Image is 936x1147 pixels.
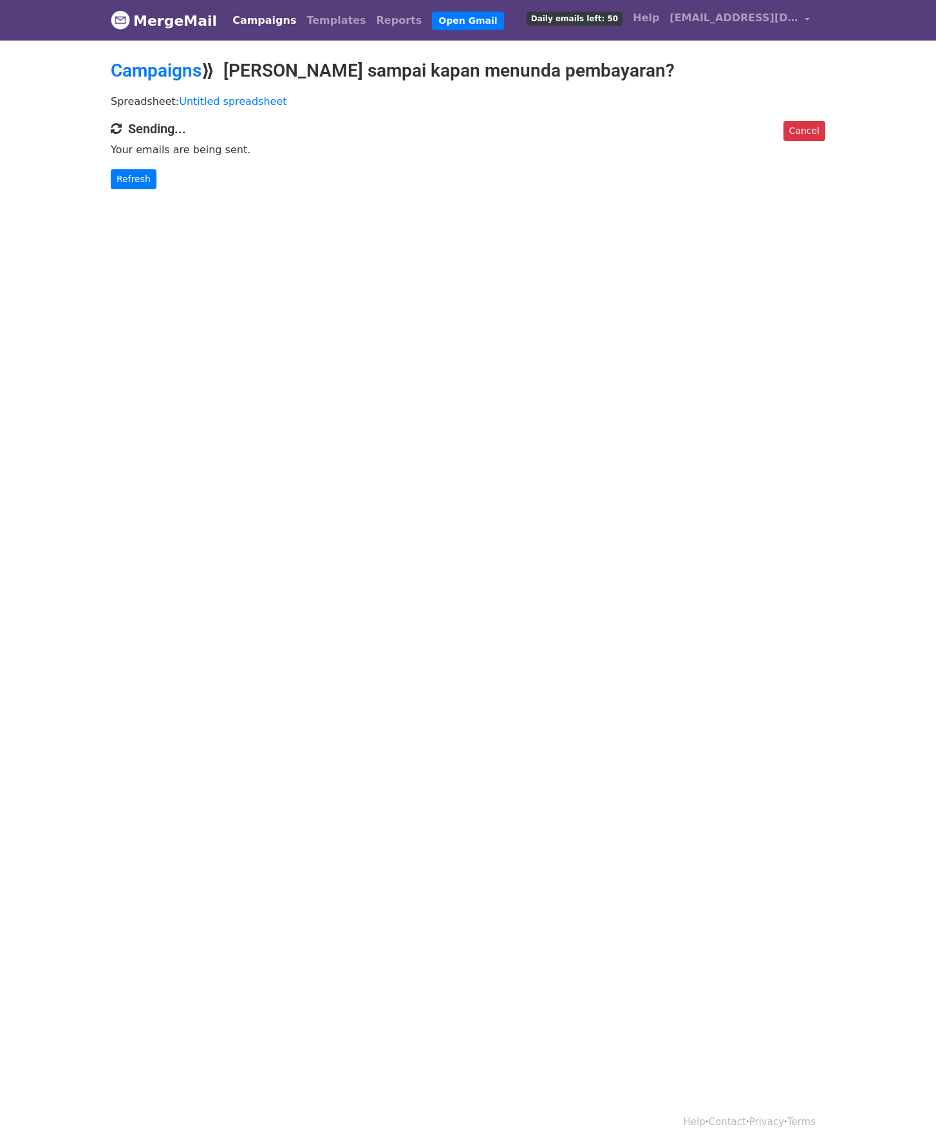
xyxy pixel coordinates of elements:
[783,121,825,141] a: Cancel
[709,1116,746,1128] a: Contact
[669,10,798,26] span: [EMAIL_ADDRESS][DOMAIN_NAME]
[664,5,815,35] a: [EMAIL_ADDRESS][DOMAIN_NAME]
[301,8,371,33] a: Templates
[432,12,503,30] a: Open Gmail
[111,60,825,82] h2: ⟫ [PERSON_NAME] sampai kapan menunda pembayaran?
[111,7,217,34] a: MergeMail
[684,1116,706,1128] a: Help
[749,1116,784,1128] a: Privacy
[787,1116,816,1128] a: Terms
[111,10,130,30] img: MergeMail logo
[111,143,825,156] p: Your emails are being sent.
[179,95,286,107] a: Untitled spreadsheet
[111,169,156,189] a: Refresh
[227,8,301,33] a: Campaigns
[527,12,622,26] span: Daily emails left: 50
[371,8,427,33] a: Reports
[628,5,664,31] a: Help
[111,60,201,81] a: Campaigns
[111,121,825,136] h4: Sending...
[111,95,825,108] p: Spreadsheet:
[521,5,628,31] a: Daily emails left: 50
